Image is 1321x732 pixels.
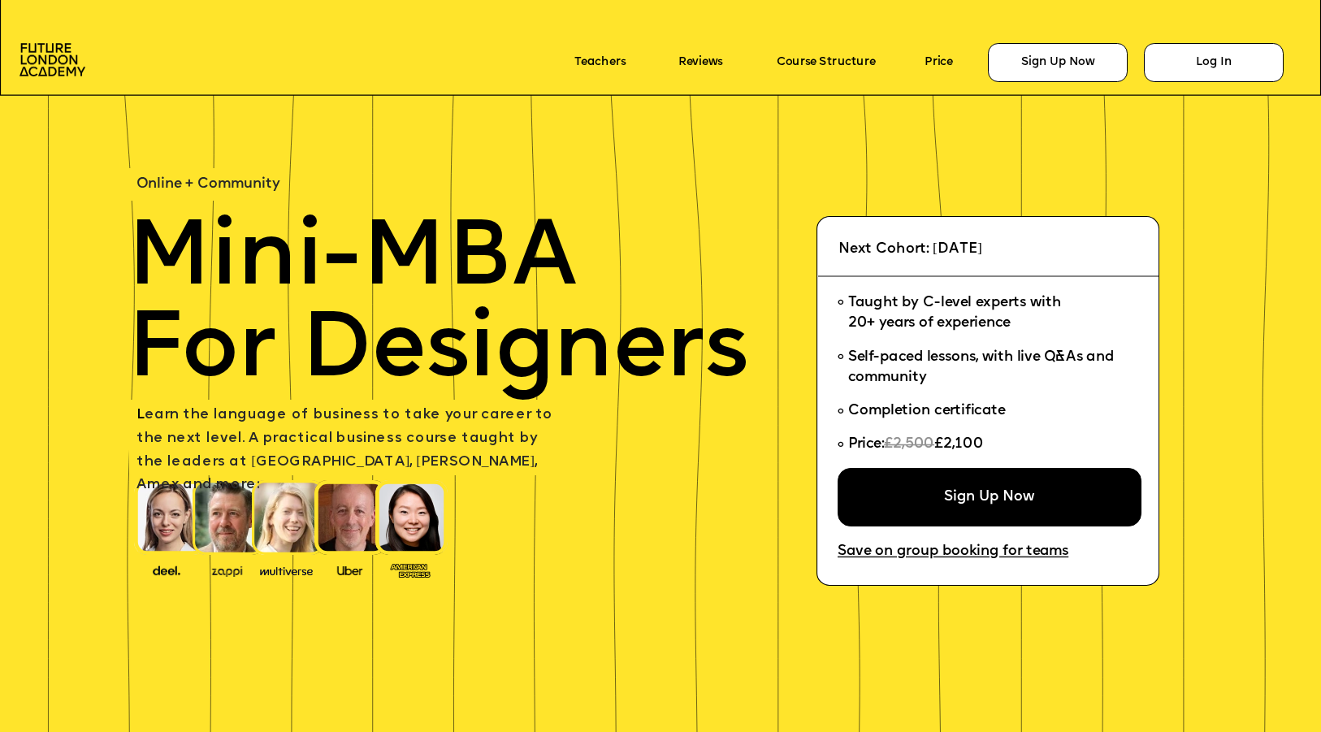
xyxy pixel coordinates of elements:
a: Price [925,56,953,69]
span: Mini-MBA [127,215,577,307]
a: Save on group booking for teams [838,544,1068,560]
span: earn the language of business to take your career to the next level. A practical business course ... [136,409,557,492]
span: Online + Community [136,178,279,192]
span: Self-paced lessons, with live Q&As and community [847,350,1117,385]
a: Course Structure [777,56,876,69]
span: Taught by C-level experts with 20+ years of experience [847,296,1060,331]
span: £2,500 [884,438,934,452]
a: Reviews [678,56,722,69]
span: For Designers [127,307,748,399]
span: Next Cohort: [DATE] [838,243,982,257]
span: Price: [847,438,883,452]
a: Teachers [574,56,626,69]
span: Completion certificate [847,404,1005,418]
img: image-aac980e9-41de-4c2d-a048-f29dd30a0068.png [19,43,85,76]
span: L [136,409,145,422]
span: £2,100 [934,438,983,452]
